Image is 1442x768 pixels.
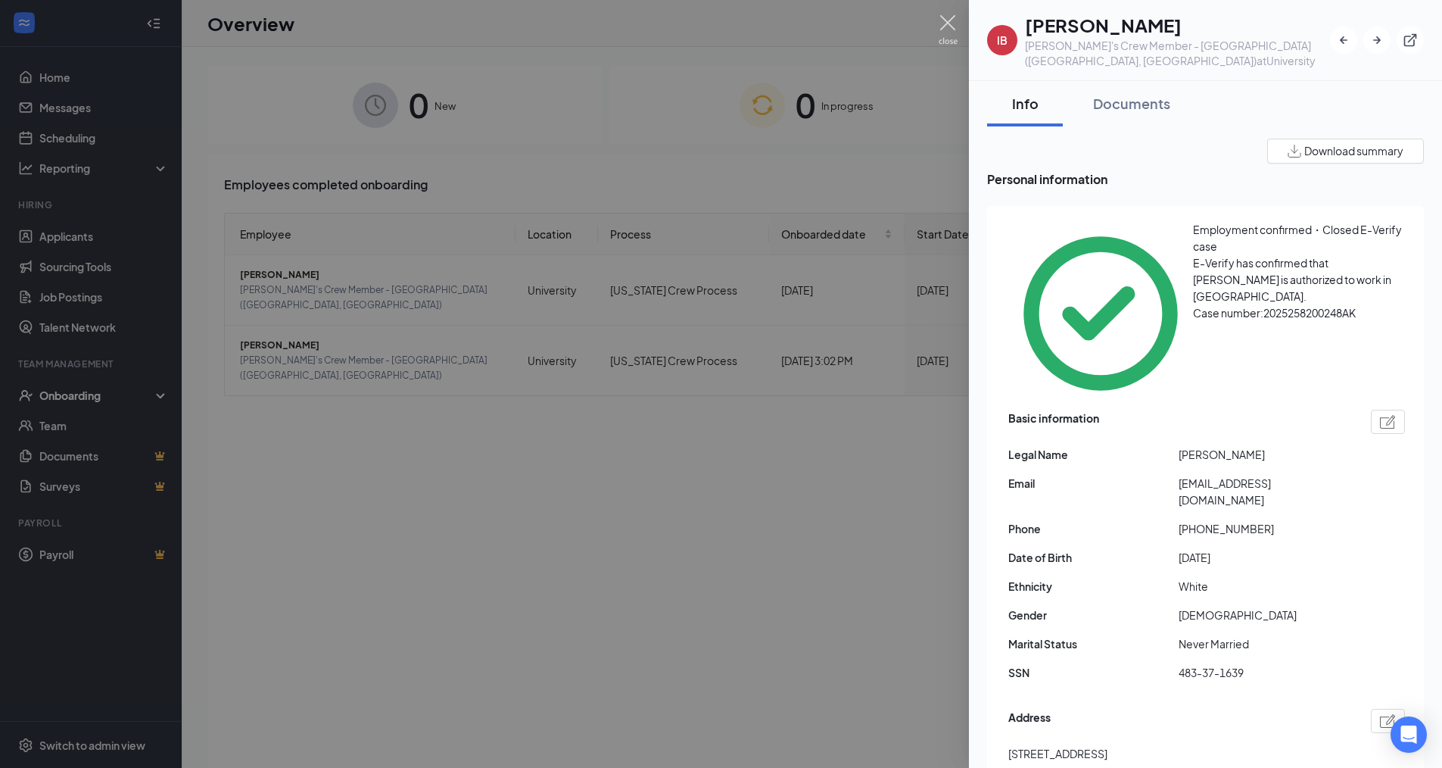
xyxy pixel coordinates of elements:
[1179,446,1349,463] span: [PERSON_NAME]
[1008,709,1051,733] span: Address
[1193,306,1356,320] span: Case number: 2025258200248AK
[1179,664,1349,681] span: 483-37-1639
[1008,549,1179,566] span: Date of Birth
[1193,256,1391,303] span: E-Verify has confirmed that [PERSON_NAME] is authorized to work in [GEOGRAPHIC_DATA].
[1093,94,1170,113] div: Documents
[1179,578,1349,595] span: White
[1304,143,1403,159] span: Download summary
[1008,475,1179,492] span: Email
[1008,745,1107,762] span: [STREET_ADDRESS]
[1179,607,1349,623] span: [DEMOGRAPHIC_DATA]
[1369,33,1384,48] svg: ArrowRight
[1330,27,1357,54] button: ArrowLeftNew
[1179,520,1349,537] span: [PHONE_NUMBER]
[1008,221,1193,406] svg: CheckmarkCircle
[997,33,1008,48] div: IB
[1179,635,1349,652] span: Never Married
[1008,578,1179,595] span: Ethnicity
[1008,635,1179,652] span: Marital Status
[1397,27,1424,54] button: ExternalLink
[1025,12,1330,38] h1: [PERSON_NAME]
[1391,716,1427,753] div: Open Intercom Messenger
[1179,475,1349,508] span: [EMAIL_ADDRESS][DOMAIN_NAME]
[1008,446,1179,463] span: Legal Name
[1008,520,1179,537] span: Phone
[1179,549,1349,566] span: [DATE]
[1193,223,1402,253] span: Employment confirmed・Closed E-Verify case
[1267,139,1424,164] button: Download summary
[1002,94,1048,113] div: Info
[1403,33,1418,48] svg: ExternalLink
[987,170,1424,189] span: Personal information
[1008,607,1179,623] span: Gender
[1336,33,1351,48] svg: ArrowLeftNew
[1025,38,1330,68] div: [PERSON_NAME]'s Crew Member - [GEOGRAPHIC_DATA] ([GEOGRAPHIC_DATA], [GEOGRAPHIC_DATA]) at University
[1363,27,1391,54] button: ArrowRight
[1008,664,1179,681] span: SSN
[1008,410,1099,434] span: Basic information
